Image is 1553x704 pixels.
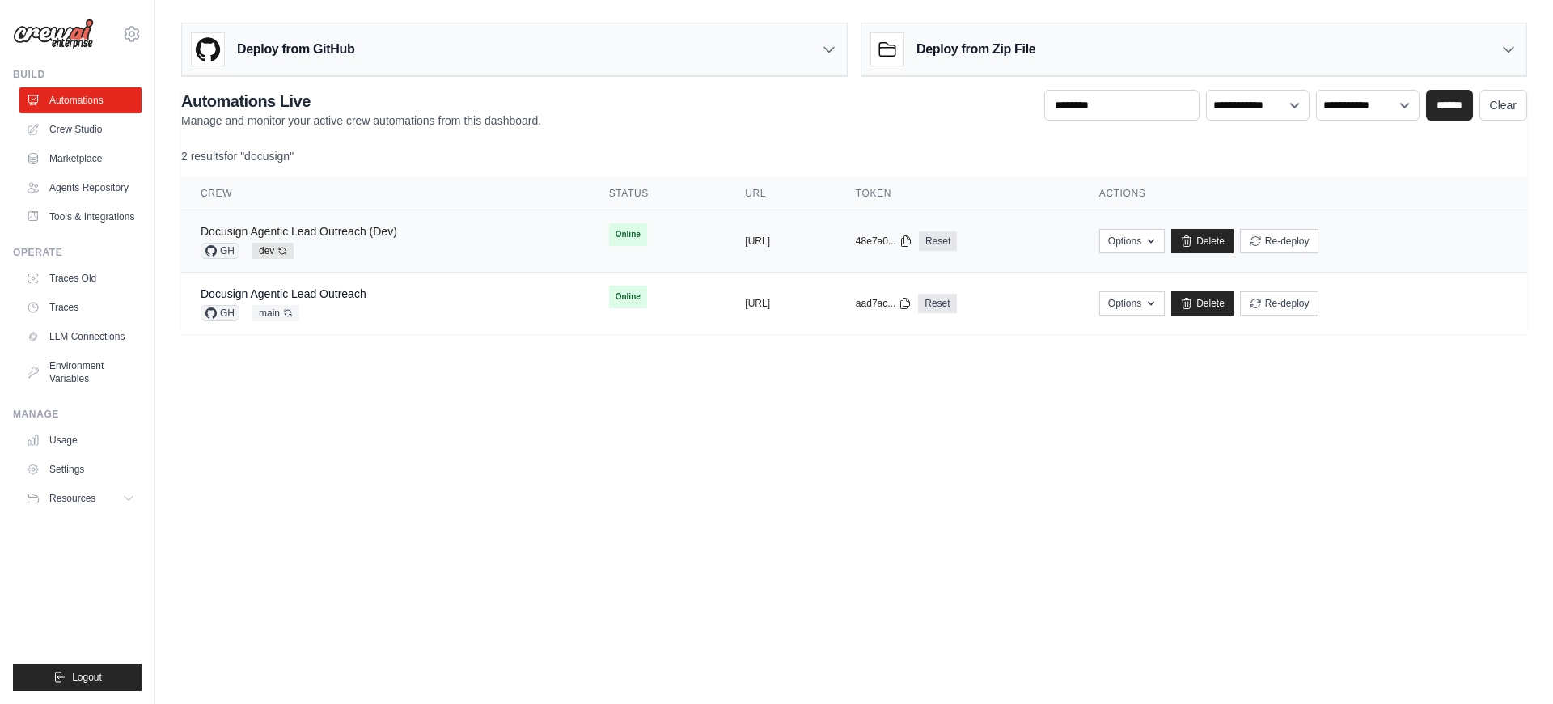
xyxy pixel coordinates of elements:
[201,287,366,300] a: Docusign Agentic Lead Outreach
[19,204,142,230] a: Tools & Integrations
[19,456,142,482] a: Settings
[72,671,102,684] span: Logout
[13,68,142,81] div: Build
[19,265,142,291] a: Traces Old
[726,177,836,210] th: URL
[19,87,142,113] a: Automations
[13,408,142,421] div: Manage
[181,112,541,129] p: Manage and monitor your active crew automations from this dashboard.
[1099,229,1165,253] button: Options
[609,223,647,246] span: Online
[201,305,239,321] span: GH
[1080,177,1527,210] th: Actions
[856,235,912,248] button: 48e7a0...
[49,492,95,505] span: Resources
[201,225,397,238] a: Docusign Agentic Lead Outreach (Dev)
[19,295,142,320] a: Traces
[609,286,647,308] span: Online
[856,297,912,310] button: aad7ac...
[13,19,94,49] img: Logo
[181,148,1527,164] div: for "docusign"
[13,664,142,691] button: Logout
[19,427,142,453] a: Usage
[1240,229,1318,253] button: Re-deploy
[1240,291,1318,316] button: Re-deploy
[13,246,142,259] div: Operate
[19,175,142,201] a: Agents Repository
[201,243,239,259] span: GH
[181,90,541,112] h2: Automations Live
[19,117,142,142] a: Crew Studio
[590,177,726,210] th: Status
[252,305,299,321] span: main
[918,294,956,313] a: Reset
[836,177,1080,210] th: Token
[916,40,1035,59] h3: Deploy from Zip File
[19,353,142,392] a: Environment Variables
[19,146,142,172] a: Marketplace
[1099,291,1165,316] button: Options
[919,231,957,251] a: Reset
[1171,229,1234,253] a: Delete
[181,177,590,210] th: Crew
[1479,90,1527,121] a: Clear
[19,486,142,511] button: Resources
[181,150,224,163] span: 2 results
[237,40,354,59] h3: Deploy from GitHub
[1171,291,1234,316] a: Delete
[252,243,294,259] span: dev
[192,33,224,66] img: GitHub Logo
[19,324,142,350] a: LLM Connections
